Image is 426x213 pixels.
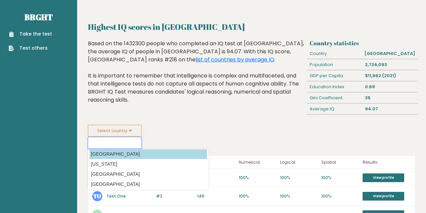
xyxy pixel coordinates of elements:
[362,48,418,59] div: [GEOGRAPHIC_DATA]
[88,40,305,114] div: Based on the 1432300 people who completed an IQ test at [GEOGRAPHIC_DATA], the average IQ of peop...
[239,175,276,181] p: 100%
[24,12,53,22] a: Brght
[280,158,317,166] p: Logical
[93,192,101,200] text: TO
[307,93,362,103] div: Gini Coefficient
[280,193,317,199] p: 100%
[197,175,234,181] p: 163
[88,21,415,33] h2: Highest IQ scores in [GEOGRAPHIC_DATA]
[362,93,418,103] div: 35
[90,179,207,189] option: [GEOGRAPHIC_DATA]
[90,159,207,169] option: [US_STATE]
[280,175,317,181] p: 100%
[362,82,418,92] div: 0.69
[321,193,359,199] p: 100%
[321,158,359,166] p: Spatial
[362,59,418,70] div: 2,734,093
[90,190,207,199] option: Anguilla
[307,70,362,81] div: GDP per Capita
[307,59,362,70] div: Population
[310,40,415,47] h3: Country statistics
[196,56,274,63] a: list of countries by average IQ
[239,158,276,166] p: Numerical
[88,125,142,137] button: Select country
[9,45,52,52] a: Test others
[363,173,404,182] a: View profile
[307,104,362,114] div: Average IQ
[321,175,359,181] p: 100%
[307,82,362,92] div: Education Index
[197,158,234,166] p: IQ
[363,158,411,166] p: Results
[106,193,126,199] a: Test One
[9,31,52,38] a: Take the test
[90,149,207,159] option: [GEOGRAPHIC_DATA]
[88,137,142,149] input: Select your country
[362,104,418,114] div: 94.07
[363,192,404,201] a: View profile
[307,48,362,59] div: Country
[362,70,418,81] div: $11,962 (2021)
[239,193,276,199] p: 100%
[197,193,234,199] p: 149
[156,193,193,199] p: #2
[90,169,207,179] option: [GEOGRAPHIC_DATA]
